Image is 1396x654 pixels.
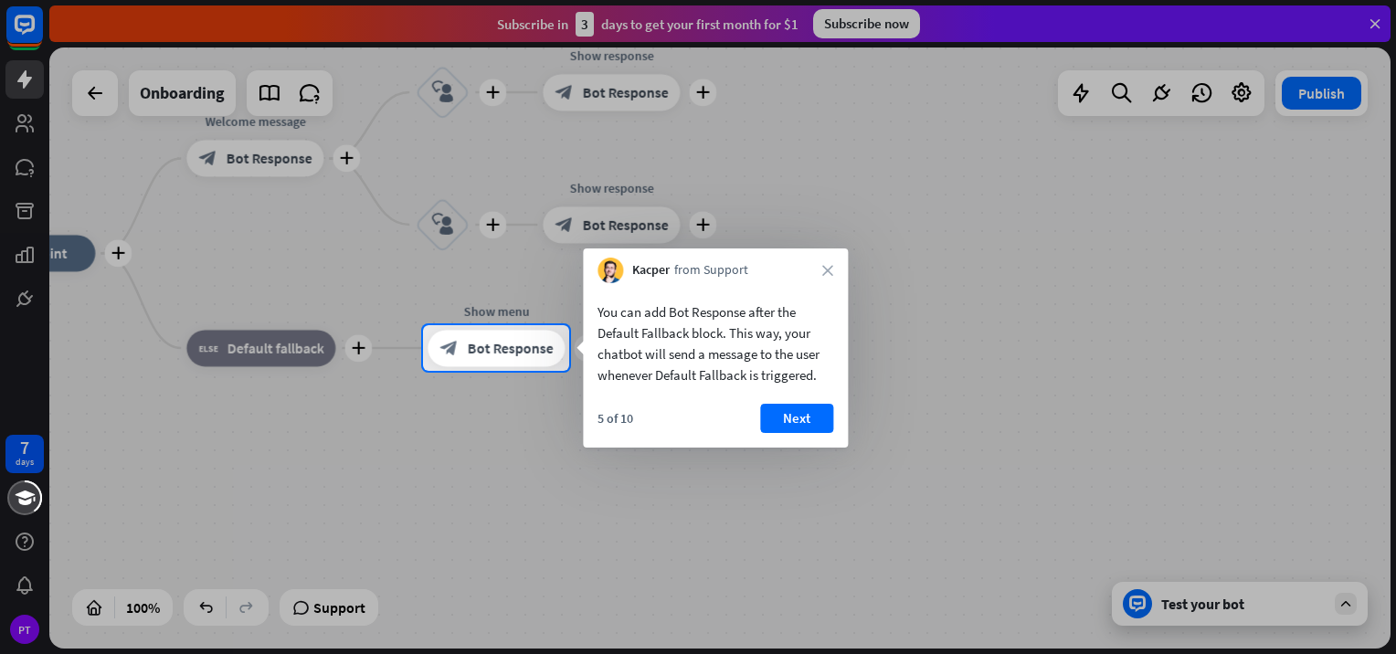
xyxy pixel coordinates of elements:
div: 5 of 10 [598,410,633,427]
span: Bot Response [467,339,553,357]
i: close [822,265,833,276]
button: Next [760,404,833,433]
i: block_bot_response [439,339,458,357]
span: Kacper [632,261,670,280]
button: Open LiveChat chat widget [15,7,69,62]
div: You can add Bot Response after the Default Fallback block. This way, your chatbot will send a mes... [598,301,833,385]
span: from Support [674,261,748,280]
